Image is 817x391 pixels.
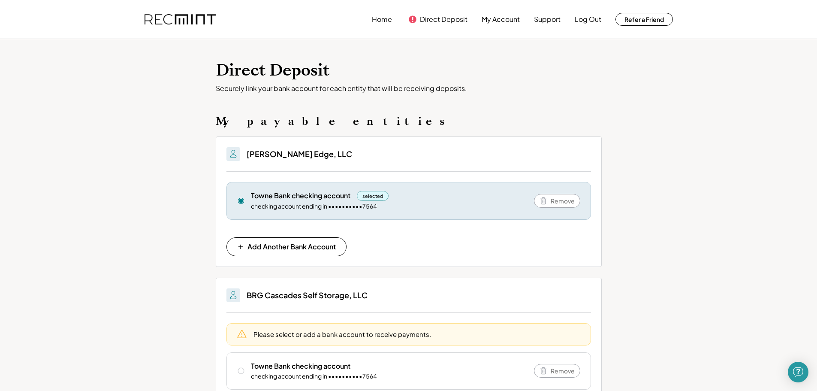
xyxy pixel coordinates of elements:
img: recmint-logotype%403x.png [145,14,216,25]
img: People.svg [228,290,238,300]
button: Direct Deposit [420,11,467,28]
div: Towne Bank checking account [251,191,350,200]
div: checking account ending in ••••••••••7564 [251,202,377,211]
button: Remove [534,364,580,378]
span: Remove [551,198,575,204]
div: Securely link your bank account for each entity that will be receiving deposits. [216,84,602,93]
button: Add Another Bank Account [226,237,347,256]
button: Log Out [575,11,601,28]
button: Remove [534,194,580,208]
h3: [PERSON_NAME] Edge, LLC [247,149,352,159]
div: Please select or add a bank account to receive payments. [253,330,431,339]
button: Refer a Friend [615,13,673,26]
button: My Account [482,11,520,28]
div: selected [357,191,389,201]
div: Towne Bank checking account [251,361,350,371]
div: Open Intercom Messenger [788,362,808,382]
button: Home [372,11,392,28]
span: Remove [551,368,575,374]
span: Add Another Bank Account [247,243,336,250]
h2: My payable entities [216,115,452,128]
h3: BRG Cascades Self Storage, LLC [247,290,368,300]
div: checking account ending in ••••••••••7564 [251,372,377,381]
img: People.svg [228,149,238,159]
h1: Direct Deposit [216,61,602,81]
button: Support [534,11,561,28]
